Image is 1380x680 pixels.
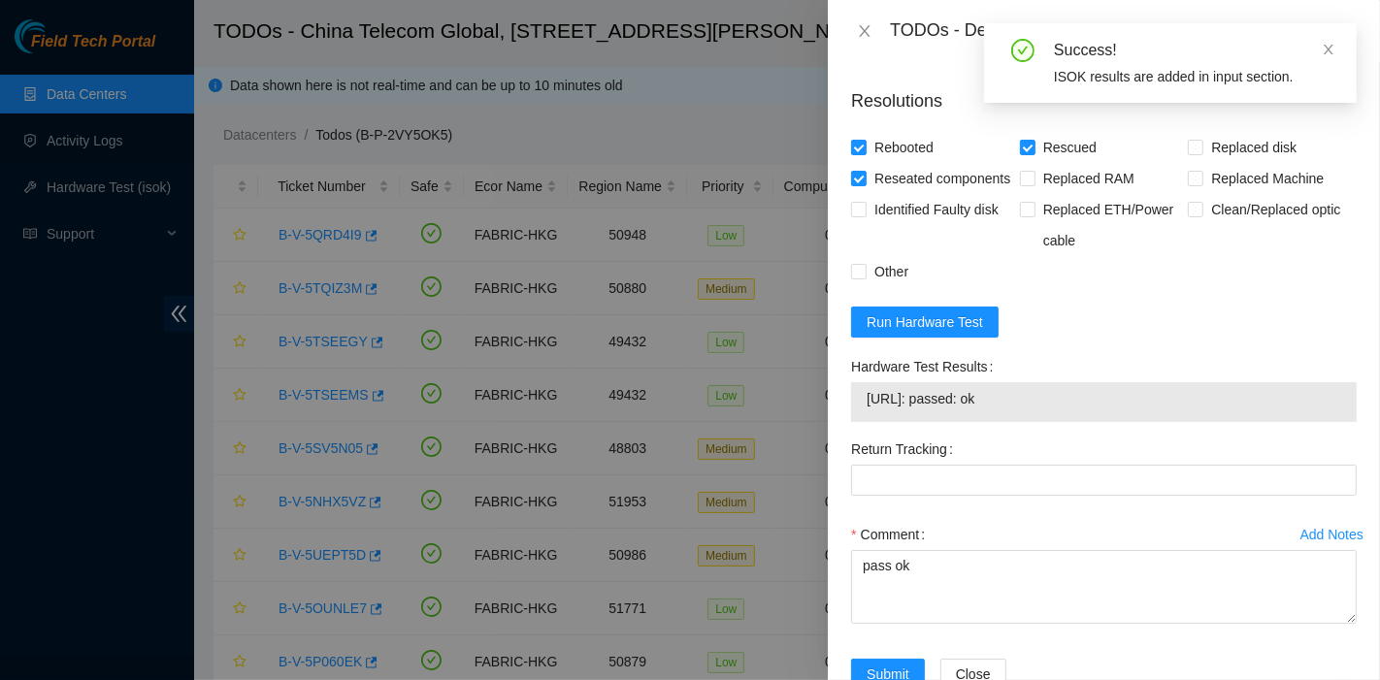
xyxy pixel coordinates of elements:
textarea: Comment [851,550,1357,624]
span: Replaced disk [1203,132,1304,163]
input: Return Tracking [851,465,1357,496]
span: Rebooted [867,132,941,163]
span: Rescued [1035,132,1104,163]
div: Add Notes [1300,528,1364,541]
label: Comment [851,519,933,550]
span: [URL]: passed: ok [867,388,1341,409]
span: Reseated components [867,163,1018,194]
span: Replaced ETH/Power cable [1035,194,1189,256]
span: Replaced Machine [1203,163,1331,194]
span: Run Hardware Test [867,311,983,333]
button: Add Notes [1299,519,1364,550]
label: Return Tracking [851,434,961,465]
span: Other [867,256,916,287]
div: TODOs - Description - B-V-5TSEEGY [890,16,1357,47]
div: ISOK results are added in input section. [1054,66,1333,87]
span: Clean/Replaced optic [1203,194,1348,225]
div: Success! [1054,39,1333,62]
button: Close [851,22,878,41]
span: Replaced RAM [1035,163,1142,194]
button: Run Hardware Test [851,307,999,338]
span: close [1322,43,1335,56]
span: check-circle [1011,39,1035,62]
label: Hardware Test Results [851,351,1001,382]
p: Resolutions [851,73,1357,114]
span: Identified Faulty disk [867,194,1006,225]
span: close [857,23,872,39]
